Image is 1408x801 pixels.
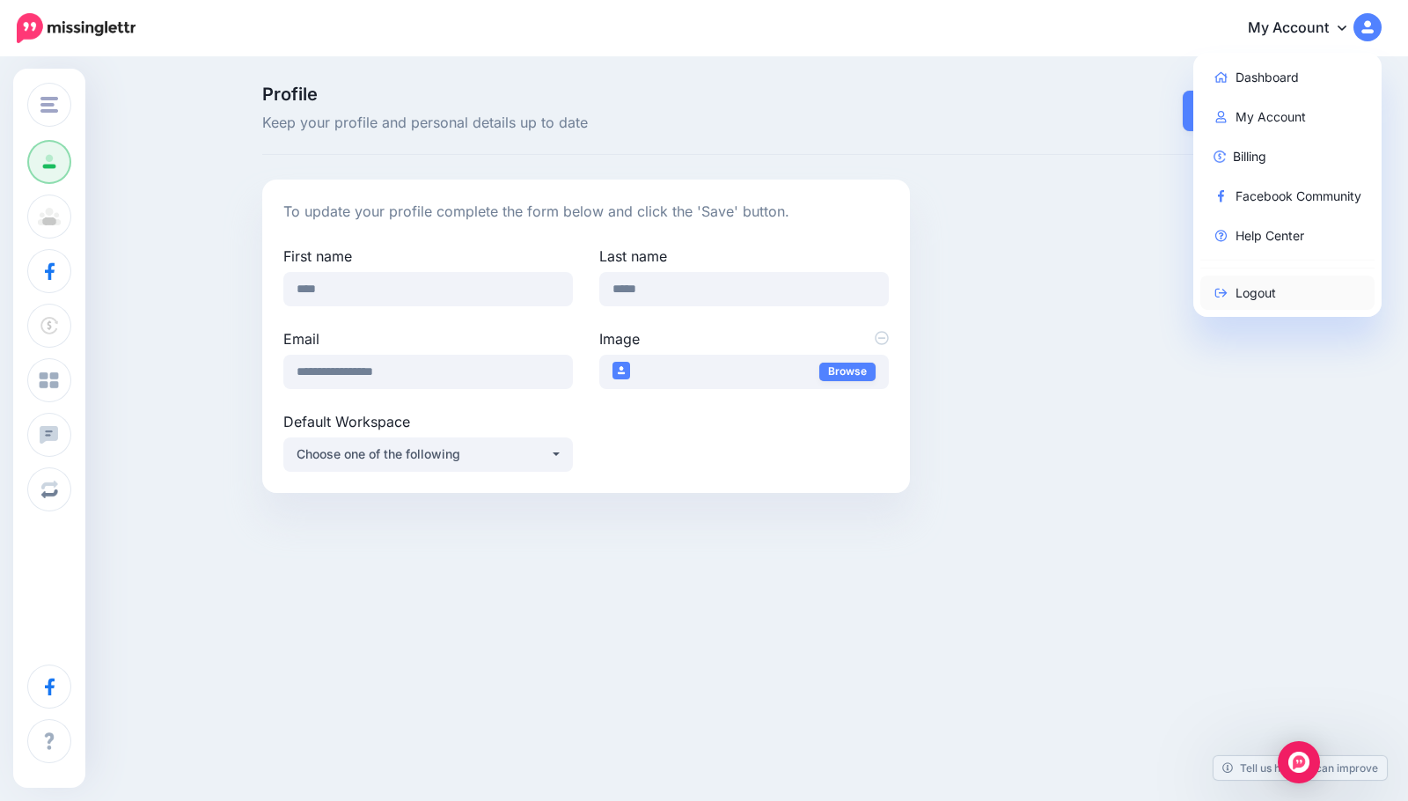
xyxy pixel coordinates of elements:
img: Missinglettr [17,13,136,43]
a: My Account [1200,99,1375,134]
a: Facebook Community [1200,179,1375,213]
label: Image [599,328,889,349]
label: Last name [599,246,889,267]
a: Tell us how we can improve [1214,756,1387,780]
div: Open Intercom Messenger [1278,741,1320,783]
img: menu.png [40,97,58,113]
a: Help Center [1200,218,1375,253]
img: revenue-blue.png [1214,151,1226,163]
button: Save [1183,91,1247,131]
a: Billing [1200,139,1375,173]
a: My Account [1230,7,1382,50]
label: Email [283,328,573,349]
a: Dashboard [1200,60,1375,94]
div: Choose one of the following [297,444,550,465]
span: Keep your profile and personal details up to date [262,112,911,135]
label: Default Workspace [283,411,573,432]
img: user_default_image_thumb.png [612,362,630,379]
div: My Account [1193,53,1382,317]
p: To update your profile complete the form below and click the 'Save' button. [283,201,890,224]
label: First name [283,246,573,267]
a: Browse [819,363,876,381]
button: Choose one of the following [283,437,573,472]
span: Profile [262,85,911,103]
a: Logout [1200,276,1375,310]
